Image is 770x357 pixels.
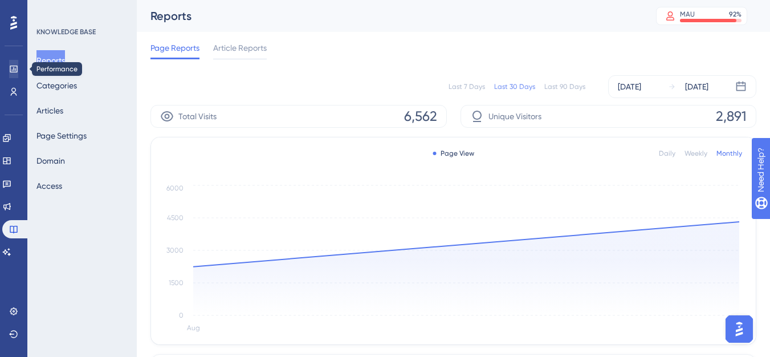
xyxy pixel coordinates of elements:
[179,311,184,319] tspan: 0
[187,324,200,332] tspan: Aug
[729,10,742,19] div: 92 %
[680,10,695,19] div: MAU
[150,41,199,55] span: Page Reports
[36,151,65,171] button: Domain
[488,109,541,123] span: Unique Visitors
[716,149,742,158] div: Monthly
[167,214,184,222] tspan: 4500
[178,109,217,123] span: Total Visits
[36,100,63,121] button: Articles
[685,149,707,158] div: Weekly
[722,312,756,346] iframe: UserGuiding AI Assistant Launcher
[36,125,87,146] button: Page Settings
[36,176,62,196] button: Access
[166,184,184,192] tspan: 6000
[36,50,65,71] button: Reports
[27,3,71,17] span: Need Help?
[150,8,628,24] div: Reports
[618,80,641,94] div: [DATE]
[449,82,485,91] div: Last 7 Days
[404,107,437,125] span: 6,562
[659,149,675,158] div: Daily
[36,75,77,96] button: Categories
[169,279,184,287] tspan: 1500
[213,41,267,55] span: Article Reports
[36,27,96,36] div: KNOWLEDGE BASE
[433,149,474,158] div: Page View
[716,107,747,125] span: 2,891
[494,82,535,91] div: Last 30 Days
[544,82,585,91] div: Last 90 Days
[166,246,184,254] tspan: 3000
[685,80,708,94] div: [DATE]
